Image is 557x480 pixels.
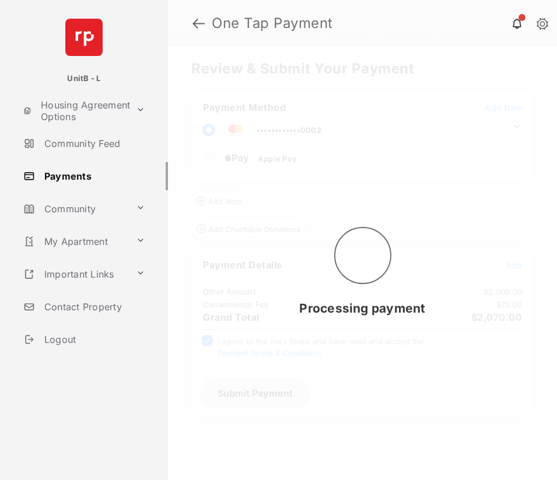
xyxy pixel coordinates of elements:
[212,16,538,30] strong: One Tap Payment
[299,301,425,316] span: Processing payment
[19,293,168,321] a: Contact Property
[65,19,103,56] img: svg+xml;base64,PHN2ZyB4bWxucz0iaHR0cDovL3d3dy53My5vcmcvMjAwMC9zdmciIHdpZHRoPSI2NCIgaGVpZ2h0PSI2NC...
[19,162,168,190] a: Payments
[67,73,100,85] p: UnitB - L
[19,195,131,223] a: Community
[19,325,168,353] a: Logout
[19,129,168,157] a: Community Feed
[19,260,131,288] a: Important Links
[19,227,131,255] a: My Apartment
[19,97,131,125] a: Housing Agreement Options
